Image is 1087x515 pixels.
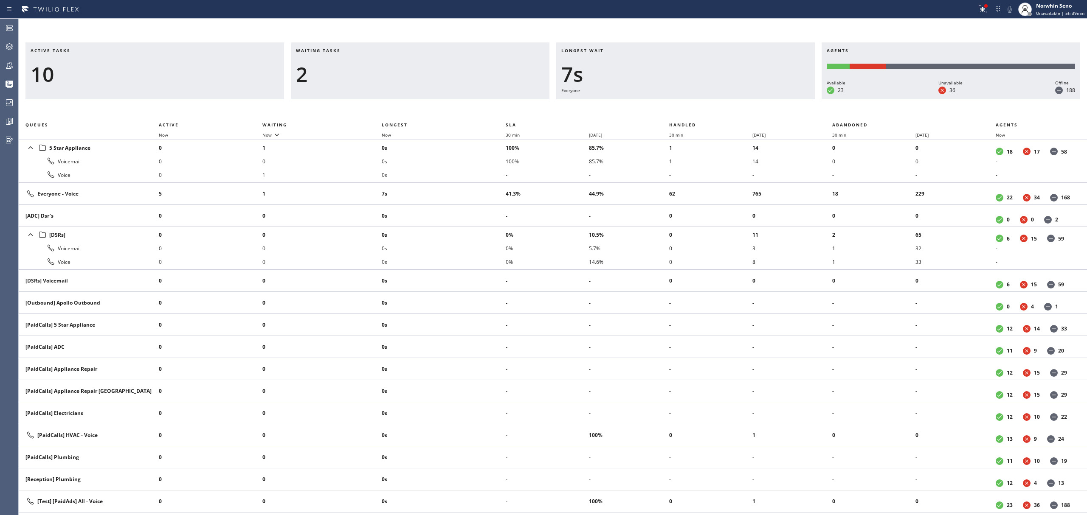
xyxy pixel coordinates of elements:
li: - [832,384,915,398]
li: - [752,451,833,464]
li: - [506,168,589,182]
li: 0 [262,255,382,269]
li: 0 [752,274,833,288]
dd: 19 [1061,457,1067,465]
dt: Offline [1047,235,1055,242]
li: 62 [669,187,752,201]
li: 85.7% [589,141,669,154]
li: - [915,406,996,420]
span: Now [996,132,1005,138]
dd: 12 [1007,369,1013,376]
span: Queues [25,122,48,128]
li: - [669,296,752,310]
dt: Offline [1044,303,1052,311]
dt: Offline [1055,87,1063,94]
li: 5.7% [589,241,669,255]
li: - [589,274,669,288]
li: 0 [262,318,382,332]
li: - [669,340,752,354]
span: Abandoned [832,122,867,128]
li: 0 [262,384,382,398]
li: 0 [262,473,382,486]
div: 10 [31,62,279,87]
li: 32 [915,241,996,255]
li: 0 [752,209,833,223]
span: SLA [506,122,516,128]
li: 0s [382,255,506,269]
li: 0 [915,141,996,154]
li: - [996,241,1077,255]
dd: 20 [1058,347,1064,354]
li: 0s [382,274,506,288]
div: [PaidCalls] Appliance Repair [GEOGRAPHIC_DATA] [25,387,152,395]
li: 0 [915,428,996,442]
span: Waiting [262,122,287,128]
div: Unavailable [938,79,963,87]
dd: 4 [1031,303,1034,310]
li: 0 [262,362,382,376]
li: - [589,340,669,354]
li: - [506,451,589,464]
div: [PaidCalls] HVAC - Voice [25,430,152,440]
li: - [832,406,915,420]
li: - [915,384,996,398]
dd: 168 [1061,194,1070,201]
dd: 10 [1034,457,1040,465]
dt: Unavailable [938,87,946,94]
li: 0s [382,340,506,354]
li: 0 [159,255,262,269]
li: 100% [506,154,589,168]
li: 0 [159,340,262,354]
div: [PaidCalls] Plumbing [25,453,152,461]
li: - [915,168,996,182]
li: 14 [752,141,833,154]
dt: Unavailable [1023,347,1031,355]
div: Available [827,79,845,87]
li: 0 [159,473,262,486]
div: 2 [296,62,544,87]
li: 229 [915,187,996,201]
li: 0 [159,428,262,442]
li: 0 [159,318,262,332]
li: 0% [506,241,589,255]
li: 1 [262,187,382,201]
span: Now [382,132,391,138]
li: 0s [382,473,506,486]
li: 0 [669,209,752,223]
li: - [996,154,1077,168]
dt: Available [996,391,1003,399]
dd: 6 [1007,235,1010,242]
li: - [589,168,669,182]
li: - [915,362,996,376]
li: 0 [832,428,915,442]
li: 0 [159,209,262,223]
li: - [752,473,833,486]
li: - [752,168,833,182]
div: 5 Star Appliance [25,142,152,154]
li: 8 [752,255,833,269]
dd: 10 [1034,413,1040,420]
li: 0s [382,168,506,182]
li: - [506,362,589,376]
dd: 12 [1007,413,1013,420]
dt: Offline [1047,347,1055,355]
dt: Offline [1050,325,1058,333]
dt: Available [996,347,1003,355]
li: 0 [915,274,996,288]
li: - [506,296,589,310]
span: [DATE] [752,132,766,138]
span: 30 min [832,132,846,138]
span: Now [262,132,272,138]
li: - [669,406,752,420]
li: 3 [752,241,833,255]
dd: 13 [1007,435,1013,442]
dt: Unavailable [1020,303,1028,311]
dd: 15 [1034,369,1040,376]
span: [DATE] [915,132,929,138]
dt: Available [996,457,1003,465]
dt: Available [996,435,1003,443]
dd: 24 [1058,435,1064,442]
dd: 17 [1034,148,1040,155]
li: 0 [832,141,915,154]
li: 0 [262,209,382,223]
